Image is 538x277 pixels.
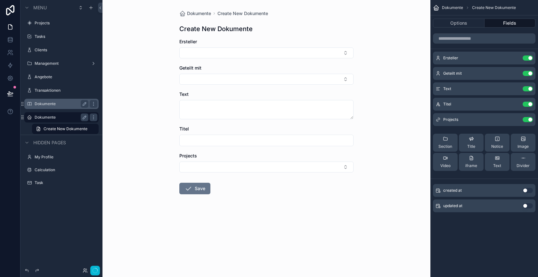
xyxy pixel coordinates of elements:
[217,10,268,17] a: Create New Dokumente
[467,144,475,149] span: Title
[35,180,97,185] label: Task
[187,10,211,17] span: Dokumente
[459,134,484,152] button: Title
[179,39,197,44] span: Ersteller
[485,134,509,152] button: Notice
[465,163,477,168] span: iframe
[32,124,99,134] a: Create New Dokumente
[433,19,485,28] button: Options
[472,5,516,10] span: Create New Dokumente
[433,153,458,171] button: Video
[35,21,97,26] label: Projects
[485,19,536,28] button: Fields
[433,134,458,152] button: Section
[35,61,88,66] label: Management
[179,183,210,194] button: Save
[35,34,97,39] label: Tasks
[443,203,462,208] span: updated at
[35,101,86,106] label: Dokumente
[35,88,97,93] label: Transaktionen
[442,5,463,10] span: Dokumente
[179,91,189,97] span: Text
[511,134,535,152] button: Image
[459,153,484,171] button: iframe
[485,153,509,171] button: Text
[440,163,451,168] span: Video
[518,144,529,149] span: Image
[517,163,530,168] span: Divider
[179,126,189,131] span: Titel
[443,86,451,91] span: Text
[33,139,66,146] span: Hidden pages
[443,117,458,122] span: Projects
[443,188,462,193] span: created at
[179,65,201,71] span: Geteilt mit
[33,4,47,11] span: Menu
[179,47,354,58] button: Select Button
[179,162,354,172] button: Select Button
[179,10,211,17] a: Dokumente
[179,24,253,33] h1: Create New Dokumente
[35,115,86,120] label: Dokumente
[491,144,503,149] span: Notice
[493,163,501,168] span: Text
[443,55,458,61] span: Ersteller
[44,126,87,131] span: Create New Dokumente
[179,74,354,85] button: Select Button
[443,102,451,107] span: Titel
[443,71,462,76] span: Geteilt mit
[35,47,97,53] label: Clients
[179,153,197,158] span: Projects
[35,155,97,160] label: My Profile
[511,153,535,171] button: Divider
[438,144,452,149] span: Section
[35,167,97,172] label: Calculation
[35,74,97,80] label: Angebote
